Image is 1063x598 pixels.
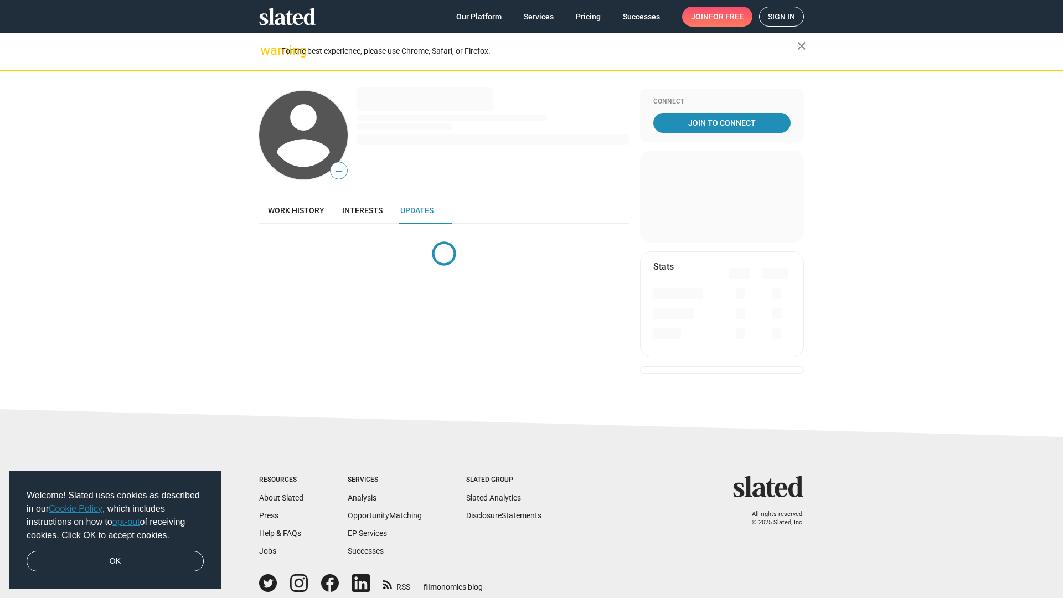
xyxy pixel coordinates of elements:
a: Our Platform [447,7,510,27]
mat-icon: warning [260,44,274,57]
a: Sign in [759,7,804,27]
a: Press [259,511,278,520]
span: Work history [268,206,324,215]
a: filmonomics blog [424,573,483,592]
a: DisclosureStatements [466,511,541,520]
a: Joinfor free [682,7,752,27]
span: Our Platform [456,7,502,27]
span: Updates [400,206,434,215]
span: Pricing [576,7,601,27]
a: Services [515,7,563,27]
a: Cookie Policy [49,504,102,513]
a: Jobs [259,547,276,555]
a: RSS [383,575,410,592]
span: Join [691,7,744,27]
a: opt-out [112,517,140,527]
span: Successes [623,7,660,27]
a: Help & FAQs [259,529,301,538]
div: Resources [259,476,303,484]
span: Interests [342,206,383,215]
a: Slated Analytics [466,493,521,502]
a: EP Services [348,529,387,538]
span: Welcome! Slated uses cookies as described in our , which includes instructions on how to of recei... [27,489,204,542]
div: For the best experience, please use Chrome, Safari, or Firefox. [281,44,797,59]
div: Connect [653,97,791,106]
a: About Slated [259,493,303,502]
mat-card-title: Stats [653,261,674,272]
span: — [331,164,347,178]
a: Updates [391,197,442,224]
span: Join To Connect [656,113,788,133]
span: film [424,582,437,591]
div: cookieconsent [9,471,221,590]
p: All rights reserved. © 2025 Slated, Inc. [740,511,804,527]
a: dismiss cookie message [27,551,204,572]
a: Join To Connect [653,113,791,133]
a: Pricing [567,7,610,27]
a: Analysis [348,493,376,502]
span: Sign in [768,7,795,26]
a: Successes [348,547,384,555]
div: Services [348,476,422,484]
a: Interests [333,197,391,224]
a: Successes [614,7,669,27]
span: Services [524,7,554,27]
mat-icon: close [795,39,808,53]
div: Slated Group [466,476,541,484]
a: Work history [259,197,333,224]
span: for free [709,7,744,27]
a: OpportunityMatching [348,511,422,520]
